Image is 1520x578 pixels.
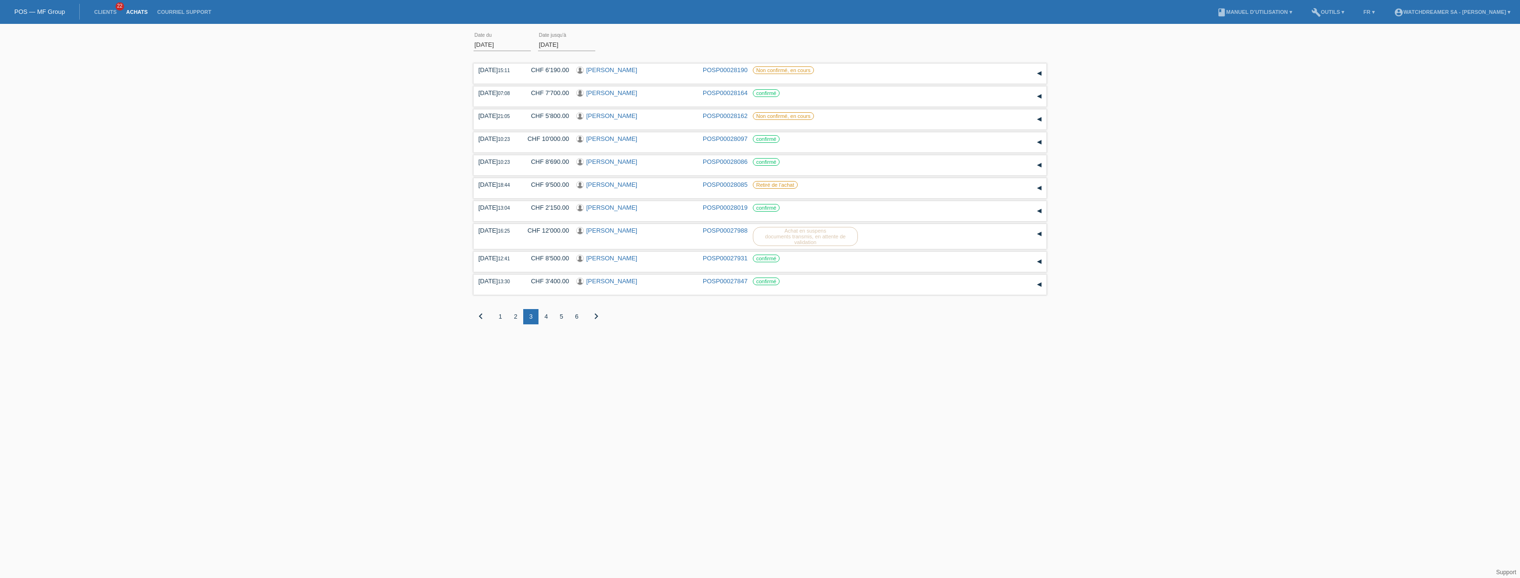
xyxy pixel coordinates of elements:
[703,66,748,74] a: POSP00028190
[524,278,569,285] div: CHF 3'400.00
[498,205,510,211] span: 13:04
[478,135,517,142] div: [DATE]
[478,278,517,285] div: [DATE]
[703,112,748,119] a: POSP00028162
[498,228,510,234] span: 16:25
[498,137,510,142] span: 10:23
[478,112,517,119] div: [DATE]
[498,160,510,165] span: 10:23
[753,112,814,120] label: Non confirmé, en cours
[753,135,780,143] label: confirmé
[1032,204,1046,218] div: étendre/coller
[152,9,216,15] a: Courriel Support
[703,135,748,142] a: POSP00028097
[1217,8,1226,17] i: book
[498,91,510,96] span: 07:08
[478,66,517,74] div: [DATE]
[478,204,517,211] div: [DATE]
[498,114,510,119] span: 21:05
[478,227,517,234] div: [DATE]
[524,158,569,165] div: CHF 8'690.00
[524,227,569,234] div: CHF 12'000.00
[753,204,780,212] label: confirmé
[586,204,637,211] a: [PERSON_NAME]
[524,66,569,74] div: CHF 6'190.00
[1359,9,1380,15] a: FR ▾
[524,89,569,96] div: CHF 7'700.00
[586,135,637,142] a: [PERSON_NAME]
[554,309,569,324] div: 5
[524,255,569,262] div: CHF 8'500.00
[116,2,124,11] span: 22
[753,278,780,285] label: confirmé
[1032,227,1046,241] div: étendre/coller
[508,309,523,324] div: 2
[703,255,748,262] a: POSP00027931
[1032,278,1046,292] div: étendre/coller
[524,112,569,119] div: CHF 5'800.00
[1032,89,1046,104] div: étendre/coller
[586,255,637,262] a: [PERSON_NAME]
[121,9,152,15] a: Achats
[703,181,748,188] a: POSP00028085
[1032,255,1046,269] div: étendre/coller
[753,89,780,97] label: confirmé
[586,278,637,285] a: [PERSON_NAME]
[586,227,637,234] a: [PERSON_NAME]
[569,309,584,324] div: 6
[1389,9,1515,15] a: account_circleWatchdreamer SA - [PERSON_NAME] ▾
[498,68,510,73] span: 15:11
[493,309,508,324] div: 1
[478,255,517,262] div: [DATE]
[523,309,538,324] div: 3
[498,182,510,188] span: 18:44
[1032,66,1046,81] div: étendre/coller
[1032,112,1046,127] div: étendre/coller
[498,256,510,261] span: 12:41
[478,158,517,165] div: [DATE]
[524,181,569,188] div: CHF 9'500.00
[753,227,858,246] label: Achat en suspens documents transmis, en attente de validation
[1032,158,1046,172] div: étendre/coller
[753,66,814,74] label: Non confirmé, en cours
[591,310,602,322] i: chevron_right
[1394,8,1404,17] i: account_circle
[703,278,748,285] a: POSP00027847
[1311,8,1321,17] i: build
[524,204,569,211] div: CHF 2'150.00
[753,255,780,262] label: confirmé
[586,89,637,96] a: [PERSON_NAME]
[89,9,121,15] a: Clients
[1496,569,1516,576] a: Support
[524,135,569,142] div: CHF 10'000.00
[703,227,748,234] a: POSP00027988
[1032,181,1046,195] div: étendre/coller
[753,158,780,166] label: confirmé
[478,181,517,188] div: [DATE]
[538,309,554,324] div: 4
[478,89,517,96] div: [DATE]
[1032,135,1046,150] div: étendre/coller
[586,66,637,74] a: [PERSON_NAME]
[703,158,748,165] a: POSP00028086
[586,112,637,119] a: [PERSON_NAME]
[703,89,748,96] a: POSP00028164
[703,204,748,211] a: POSP00028019
[1307,9,1349,15] a: buildOutils ▾
[1212,9,1297,15] a: bookManuel d’utilisation ▾
[753,181,798,189] label: Retiré de l‘achat
[586,158,637,165] a: [PERSON_NAME]
[14,8,65,15] a: POS — MF Group
[475,310,486,322] i: chevron_left
[498,279,510,284] span: 13:30
[586,181,637,188] a: [PERSON_NAME]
